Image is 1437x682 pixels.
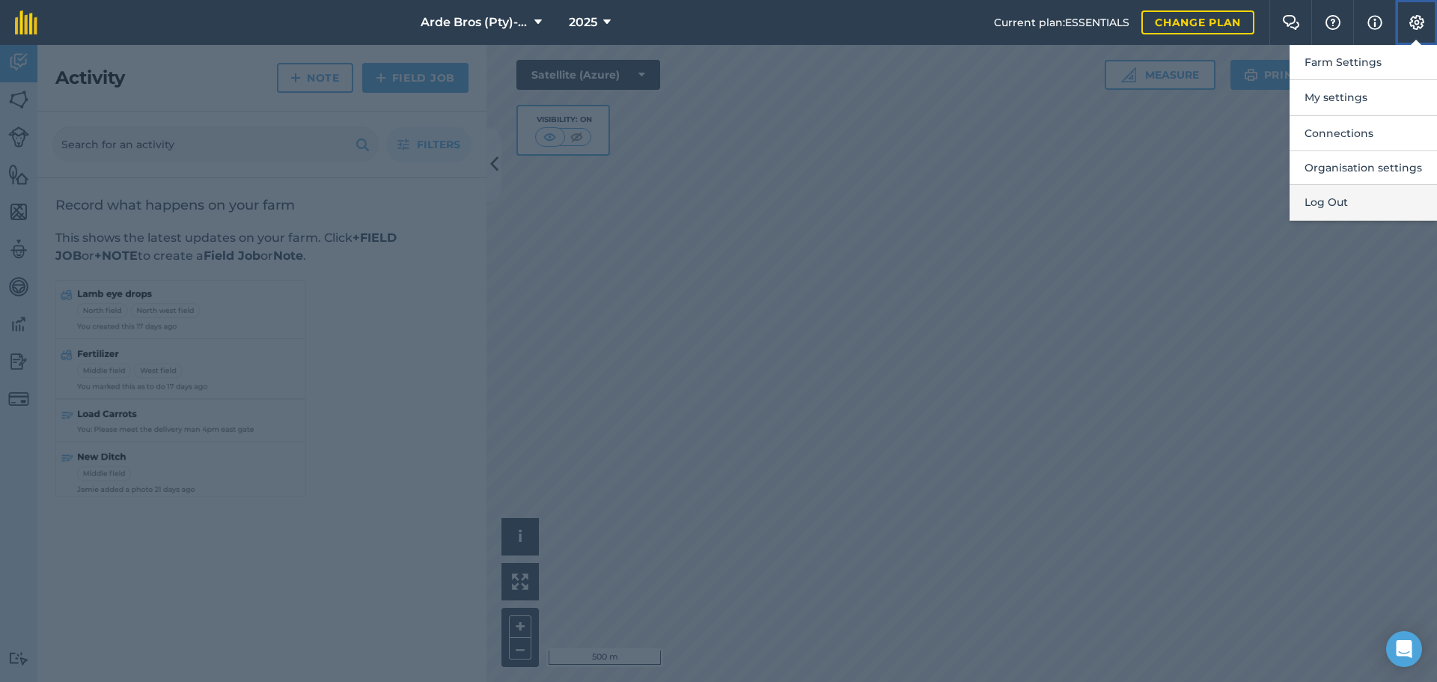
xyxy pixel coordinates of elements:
[1324,15,1342,30] img: A question mark icon
[421,13,528,31] span: Arde Bros (Pty)-Pumula ([PERSON_NAME])
[1386,631,1422,667] div: Open Intercom Messenger
[1290,45,1437,80] button: Farm Settings
[1141,10,1254,34] a: Change plan
[1290,80,1437,115] button: My settings
[994,14,1129,31] span: Current plan : ESSENTIALS
[569,13,597,31] span: 2025
[1367,13,1382,31] img: svg+xml;base64,PHN2ZyB4bWxucz0iaHR0cDovL3d3dy53My5vcmcvMjAwMC9zdmciIHdpZHRoPSIxNyIgaGVpZ2h0PSIxNy...
[1408,15,1426,30] img: A cog icon
[1290,116,1437,151] button: Connections
[15,10,37,34] img: fieldmargin Logo
[1282,15,1300,30] img: Two speech bubbles overlapping with the left bubble in the forefront
[1290,185,1437,220] button: Log Out
[1290,151,1437,185] a: Organisation settings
